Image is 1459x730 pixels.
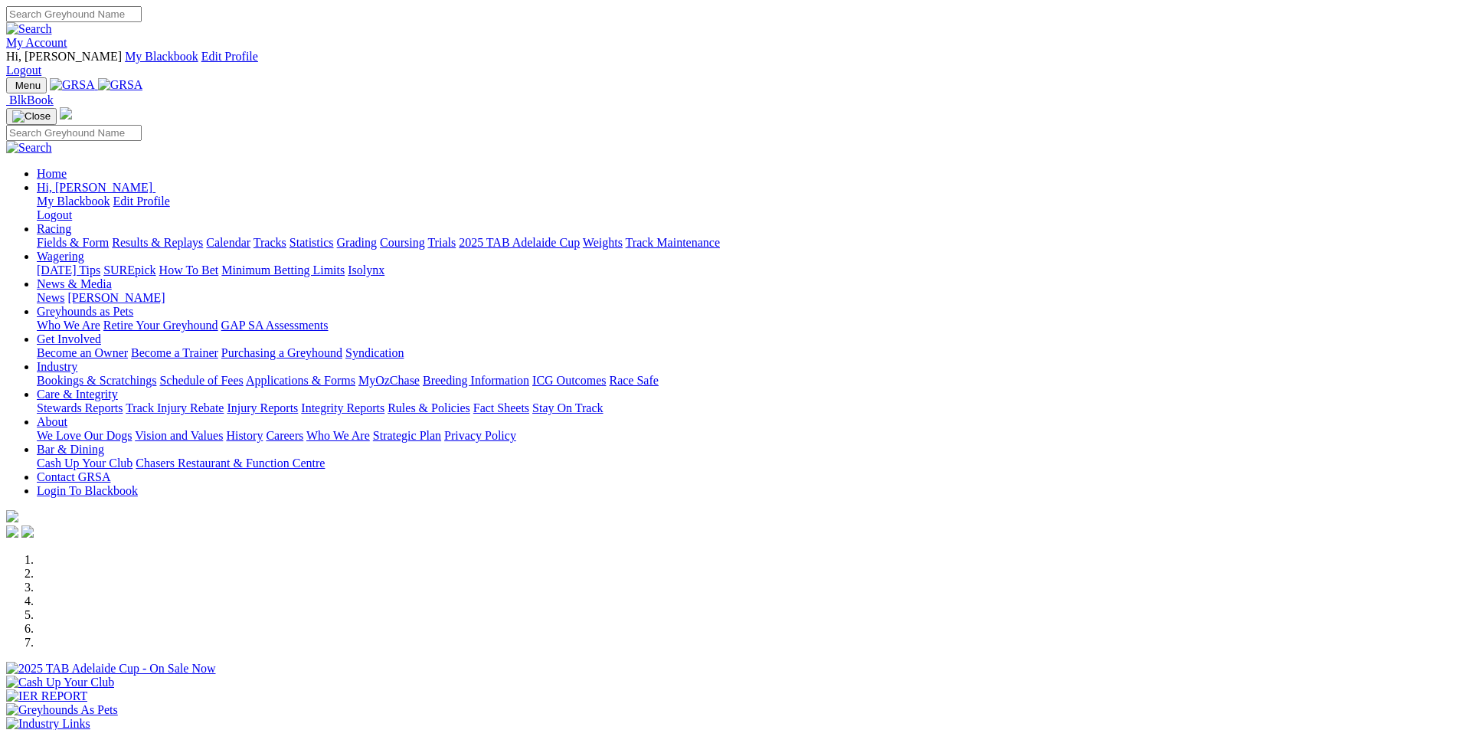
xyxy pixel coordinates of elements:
a: Cash Up Your Club [37,457,132,470]
input: Search [6,125,142,141]
a: Bookings & Scratchings [37,374,156,387]
a: Hi, [PERSON_NAME] [37,181,155,194]
a: Weights [583,236,623,249]
a: Track Injury Rebate [126,401,224,414]
a: History [226,429,263,442]
a: Schedule of Fees [159,374,243,387]
img: IER REPORT [6,689,87,703]
a: My Blackbook [37,195,110,208]
div: Industry [37,374,1453,388]
span: BlkBook [9,93,54,106]
a: Minimum Betting Limits [221,264,345,277]
a: We Love Our Dogs [37,429,132,442]
a: Race Safe [609,374,658,387]
a: Trials [427,236,456,249]
div: Bar & Dining [37,457,1453,470]
a: Chasers Restaurant & Function Centre [136,457,325,470]
a: Rules & Policies [388,401,470,414]
a: Grading [337,236,377,249]
a: Racing [37,222,71,235]
a: SUREpick [103,264,155,277]
img: facebook.svg [6,525,18,538]
a: Calendar [206,236,250,249]
a: Injury Reports [227,401,298,414]
a: Results & Replays [112,236,203,249]
a: Fields & Form [37,236,109,249]
a: Retire Your Greyhound [103,319,218,332]
img: GRSA [50,78,95,92]
a: MyOzChase [358,374,420,387]
a: Logout [37,208,72,221]
div: About [37,429,1453,443]
a: Strategic Plan [373,429,441,442]
a: GAP SA Assessments [221,319,329,332]
a: BlkBook [6,93,54,106]
button: Toggle navigation [6,77,47,93]
a: Industry [37,360,77,373]
img: logo-grsa-white.png [6,510,18,522]
div: Racing [37,236,1453,250]
a: Coursing [380,236,425,249]
div: Hi, [PERSON_NAME] [37,195,1453,222]
a: Edit Profile [201,50,258,63]
a: News & Media [37,277,112,290]
img: Search [6,141,52,155]
div: Wagering [37,264,1453,277]
img: Greyhounds As Pets [6,703,118,717]
img: logo-grsa-white.png [60,107,72,119]
span: Hi, [PERSON_NAME] [6,50,122,63]
a: Applications & Forms [246,374,355,387]
img: twitter.svg [21,525,34,538]
a: Statistics [290,236,334,249]
div: Get Involved [37,346,1453,360]
a: Who We Are [37,319,100,332]
a: Bar & Dining [37,443,104,456]
a: Careers [266,429,303,442]
input: Search [6,6,142,22]
img: 2025 TAB Adelaide Cup - On Sale Now [6,662,216,676]
a: My Blackbook [125,50,198,63]
a: Fact Sheets [473,401,529,414]
img: Search [6,22,52,36]
img: GRSA [98,78,143,92]
a: Stewards Reports [37,401,123,414]
div: Greyhounds as Pets [37,319,1453,332]
a: My Account [6,36,67,49]
a: Tracks [254,236,286,249]
a: Track Maintenance [626,236,720,249]
button: Toggle navigation [6,108,57,125]
a: Purchasing a Greyhound [221,346,342,359]
a: Who We Are [306,429,370,442]
span: Menu [15,80,41,91]
a: Home [37,167,67,180]
img: Close [12,110,51,123]
div: News & Media [37,291,1453,305]
a: Contact GRSA [37,470,110,483]
a: Vision and Values [135,429,223,442]
a: Become a Trainer [131,346,218,359]
span: Hi, [PERSON_NAME] [37,181,152,194]
a: Wagering [37,250,84,263]
a: Isolynx [348,264,384,277]
a: Edit Profile [113,195,170,208]
a: Breeding Information [423,374,529,387]
a: ICG Outcomes [532,374,606,387]
a: Care & Integrity [37,388,118,401]
a: Logout [6,64,41,77]
div: Care & Integrity [37,401,1453,415]
a: Integrity Reports [301,401,384,414]
a: How To Bet [159,264,219,277]
a: About [37,415,67,428]
a: 2025 TAB Adelaide Cup [459,236,580,249]
a: Syndication [345,346,404,359]
a: Stay On Track [532,401,603,414]
a: [PERSON_NAME] [67,291,165,304]
a: Privacy Policy [444,429,516,442]
a: Greyhounds as Pets [37,305,133,318]
a: Login To Blackbook [37,484,138,497]
img: Cash Up Your Club [6,676,114,689]
a: News [37,291,64,304]
a: Get Involved [37,332,101,345]
a: Become an Owner [37,346,128,359]
div: My Account [6,50,1453,77]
